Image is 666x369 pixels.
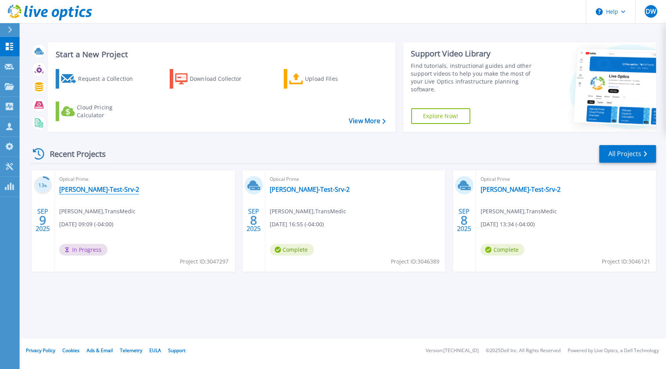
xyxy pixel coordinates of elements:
[56,69,143,89] a: Request a Collection
[87,347,113,354] a: Ads & Email
[481,244,524,256] span: Complete
[486,348,561,353] li: © 2025 Dell Inc. All Rights Reserved
[411,108,471,124] a: Explore Now!
[77,104,140,119] div: Cloud Pricing Calculator
[44,184,47,188] span: %
[35,206,50,234] div: SEP 2025
[646,8,656,15] span: DW
[190,71,252,87] div: Download Collector
[120,347,142,354] a: Telemetry
[180,257,229,266] span: Project ID: 3047297
[481,185,561,193] a: [PERSON_NAME]-Test-Srv-2
[59,220,113,229] span: [DATE] 09:09 (-04:00)
[246,206,261,234] div: SEP 2025
[26,347,55,354] a: Privacy Policy
[481,175,651,184] span: Optical Prime
[411,62,539,93] div: Find tutorials, instructional guides and other support videos to help you make the most of your L...
[457,206,472,234] div: SEP 2025
[270,185,350,193] a: [PERSON_NAME]-Test-Srv-2
[568,348,659,353] li: Powered by Live Optics, a Dell Technology
[602,257,650,266] span: Project ID: 3046121
[59,244,107,256] span: In Progress
[59,175,230,184] span: Optical Prime
[56,50,385,59] h3: Start a New Project
[270,175,441,184] span: Optical Prime
[30,144,116,164] div: Recent Projects
[170,69,257,89] a: Download Collector
[59,207,136,216] span: [PERSON_NAME] , TransMedic
[39,217,46,224] span: 9
[411,49,539,59] div: Support Video Library
[168,347,185,354] a: Support
[59,185,139,193] a: [PERSON_NAME]-Test-Srv-2
[305,71,368,87] div: Upload Files
[62,347,80,354] a: Cookies
[270,207,347,216] span: [PERSON_NAME] , TransMedic
[391,257,439,266] span: Project ID: 3046389
[481,220,535,229] span: [DATE] 13:34 (-04:00)
[149,347,161,354] a: EULA
[270,244,314,256] span: Complete
[349,117,385,125] a: View More
[250,217,257,224] span: 8
[426,348,479,353] li: Version: [TECHNICAL_ID]
[481,207,557,216] span: [PERSON_NAME] , TransMedic
[284,69,371,89] a: Upload Files
[78,71,141,87] div: Request a Collection
[599,145,656,163] a: All Projects
[34,181,52,190] h3: 13
[461,217,468,224] span: 8
[270,220,324,229] span: [DATE] 16:55 (-04:00)
[56,102,143,121] a: Cloud Pricing Calculator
